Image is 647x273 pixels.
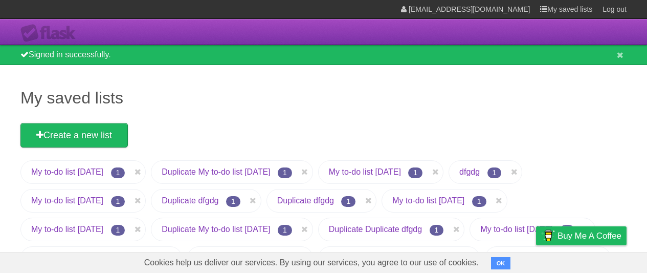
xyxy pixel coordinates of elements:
[134,253,489,273] span: Cookies help us deliver our services. By using our services, you agree to our use of cookies.
[31,225,103,234] a: My to-do list [DATE]
[459,167,480,176] a: dfgdg
[20,24,82,43] div: Flask
[111,167,125,178] span: 1
[472,196,486,207] span: 1
[31,167,103,176] a: My to-do list [DATE]
[31,196,103,205] a: My to-do list [DATE]
[111,196,125,207] span: 1
[560,225,574,236] span: 1
[162,196,218,205] a: Duplicate dfgdg
[487,167,502,178] span: 1
[541,227,555,244] img: Buy me a coffee
[329,225,422,234] a: Duplicate Duplicate dfgdg
[20,86,627,110] h1: My saved lists
[20,123,128,148] a: Create a new list
[162,167,270,176] a: Duplicate My to-do list [DATE]
[536,226,627,245] a: Buy me a coffee
[329,167,401,176] a: My to-do list [DATE]
[341,196,355,207] span: 1
[278,167,292,178] span: 1
[557,227,621,245] span: Buy me a coffee
[226,196,240,207] span: 1
[111,225,125,236] span: 1
[162,225,270,234] a: Duplicate My to-do list [DATE]
[392,196,464,205] a: My to-do list [DATE]
[277,196,334,205] a: Duplicate dfgdg
[408,167,422,178] span: 1
[480,225,552,234] a: My to-do list [DATE]
[430,225,444,236] span: 1
[491,257,511,269] button: OK
[278,225,292,236] span: 1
